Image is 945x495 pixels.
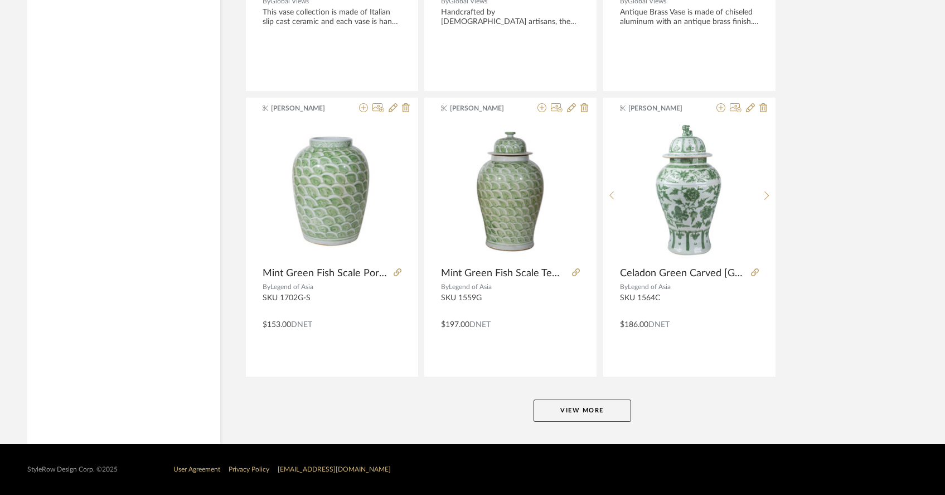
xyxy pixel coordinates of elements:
[441,267,568,280] span: Mint Green Fish Scale Temple Jar Large
[271,103,341,113] span: [PERSON_NAME]
[441,321,469,329] span: $197.00
[469,321,491,329] span: DNET
[441,122,580,261] img: Mint Green Fish Scale Temple Jar Large
[263,294,401,313] div: SKU 1702G-S
[263,122,401,261] img: Mint Green Fish Scale Porcelain Jar - Small
[263,267,389,280] span: Mint Green Fish Scale Porcelain Jar - Small
[620,321,648,329] span: $186.00
[620,267,747,280] span: Celadon Green Carved [GEOGRAPHIC_DATA] Jar Lion Lid
[263,283,270,290] span: By
[534,400,631,422] button: View More
[449,283,492,290] span: Legend of Asia
[628,283,671,290] span: Legend of Asia
[441,294,580,313] div: SKU 1559G
[263,8,401,27] div: This vase collection is made of Italian slip cast ceramic and each vase is hand dipped in 24-kara...
[173,466,220,473] a: User Agreement
[620,122,758,261] div: 0
[648,321,670,329] span: DNET
[278,466,391,473] a: [EMAIL_ADDRESS][DOMAIN_NAME]
[441,283,449,290] span: By
[263,321,291,329] span: $153.00
[27,465,118,474] div: StyleRow Design Corp. ©2025
[441,8,580,27] div: Handcrafted by [DEMOGRAPHIC_DATA] artisans, the vases are constructed of ceramic with a cream lun...
[291,321,312,329] span: DNET
[620,8,759,27] div: Antique Brass Vase is made of chiseled aluminum with an antique brass finish. Clean with soft dry...
[620,283,628,290] span: By
[628,103,699,113] span: [PERSON_NAME]
[620,122,758,261] img: Celadon Green Carved Floral Temple Jar Lion Lid
[229,466,269,473] a: Privacy Policy
[620,294,759,313] div: SKU 1564C
[270,283,313,290] span: Legend of Asia
[450,103,520,113] span: [PERSON_NAME]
